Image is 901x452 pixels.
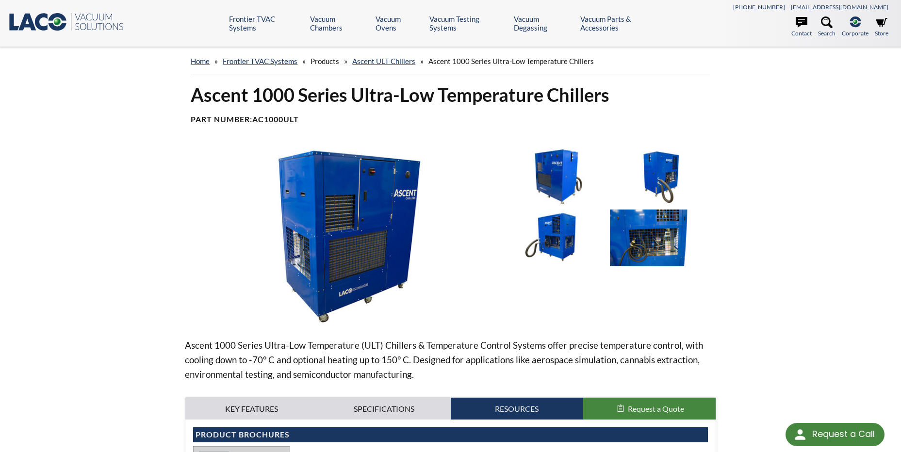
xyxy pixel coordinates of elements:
a: [PHONE_NUMBER] [733,3,785,11]
span: Request a Quote [628,404,684,413]
b: AC1000ULT [252,114,299,124]
a: Resources [451,398,583,420]
a: Ascent ULT Chillers [352,57,415,65]
a: Vacuum Testing Systems [429,15,507,32]
div: Request a Call [786,423,885,446]
img: round button [792,427,808,442]
p: Ascent 1000 Series Ultra-Low Temperature (ULT) Chillers & Temperature Control Systems offer preci... [185,338,716,382]
a: Specifications [318,398,450,420]
a: Vacuum Parts & Accessories [580,15,670,32]
span: Ascent 1000 Series Ultra-Low Temperature Chillers [428,57,594,65]
span: Corporate [842,29,868,38]
h4: Part Number: [191,114,710,125]
a: Vacuum Degassing [514,15,573,32]
a: Vacuum Ovens [376,15,422,32]
a: Frontier TVAC Systems [223,57,297,65]
a: Search [818,16,835,38]
img: Ascent Chiller 1000 Series 4 [504,210,605,266]
h4: Product Brochures [196,430,705,440]
a: Vacuum Chambers [310,15,368,32]
img: Ascent Chiller 1000 Series 5 [610,210,711,266]
img: Ascent Chiller 1000 Series 3 [610,148,711,205]
a: Contact [791,16,812,38]
h1: Ascent 1000 Series Ultra-Low Temperature Chillers [191,83,710,107]
div: » » » » [191,48,710,75]
a: Frontier TVAC Systems [229,15,302,32]
a: [EMAIL_ADDRESS][DOMAIN_NAME] [791,3,888,11]
button: Request a Quote [583,398,716,420]
a: Store [875,16,888,38]
a: Key Features [185,398,318,420]
img: Ascent Chiller 1000 Series 1 [185,148,496,322]
a: home [191,57,210,65]
div: Request a Call [812,423,875,445]
img: Ascent Chiller 1000 Series 2 [504,148,605,205]
span: Products [311,57,339,65]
